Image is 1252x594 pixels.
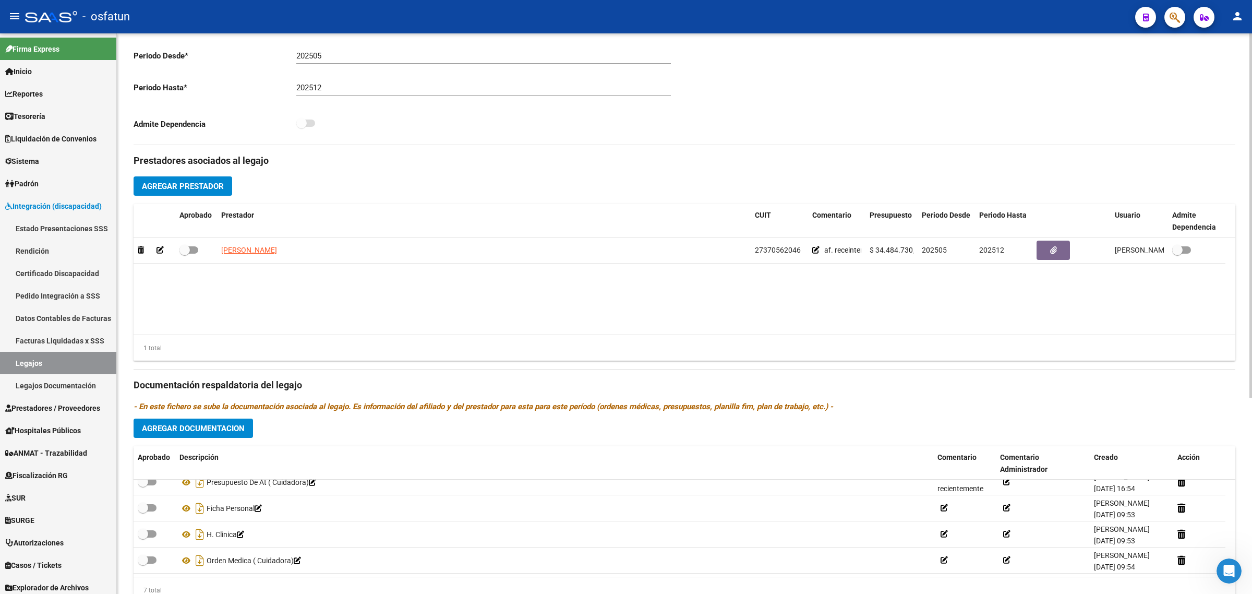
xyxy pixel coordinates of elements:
[1094,525,1150,533] span: [PERSON_NAME]
[175,446,933,481] datatable-header-cell: Descripción
[179,552,929,569] div: Orden Medica ( Cuidadora)
[134,419,253,438] button: Agregar Documentacion
[1231,10,1244,22] mat-icon: person
[134,402,833,411] i: - En este fichero se sube la documentación asociada al legajo. Es información del afiliado y del ...
[1115,211,1140,219] span: Usuario
[5,492,26,504] span: SUR
[918,204,975,239] datatable-header-cell: Periodo Desde
[751,204,808,239] datatable-header-cell: CUIT
[134,378,1235,393] h3: Documentación respaldatoria del legajo
[1173,446,1225,481] datatable-header-cell: Acción
[134,50,296,62] p: Periodo Desde
[5,88,43,100] span: Reportes
[1094,537,1135,545] span: [DATE] 09:53
[134,176,232,196] button: Agregar Prestador
[138,453,170,461] span: Aprobado
[1000,453,1048,473] span: Comentario Administrador
[193,526,207,543] i: Descargar documento
[1090,446,1173,481] datatable-header-cell: Creado
[1177,453,1200,461] span: Acción
[5,470,68,481] span: Fiscalización RG
[1111,204,1168,239] datatable-header-cell: Usuario
[870,211,912,219] span: Presupuesto
[1094,510,1135,519] span: [DATE] 09:53
[937,473,983,505] span: Af. recientemente ado de Alta
[979,211,1027,219] span: Periodo Hasta
[5,133,97,145] span: Liquidación de Convenios
[1094,499,1150,507] span: [PERSON_NAME]
[179,474,929,491] div: Presupuesto De At ( Cuidadora)
[193,552,207,569] i: Descargar documento
[5,43,59,55] span: Firma Express
[5,156,39,167] span: Sistema
[217,204,751,239] datatable-header-cell: Prestador
[134,342,162,354] div: 1 total
[5,200,102,212] span: Integración (discapacidad)
[82,5,130,28] span: - osfatun
[1172,211,1216,231] span: Admite Dependencia
[975,204,1032,239] datatable-header-cell: Periodo Hasta
[870,246,923,254] span: $ 34.484.730,00
[179,453,219,461] span: Descripción
[1094,551,1150,560] span: [PERSON_NAME]
[142,182,224,191] span: Agregar Prestador
[221,246,277,254] span: [PERSON_NAME]
[193,474,207,491] i: Descargar documento
[922,246,947,254] span: 202505
[5,537,64,549] span: Autorizaciones
[996,446,1090,481] datatable-header-cell: Comentario Administrador
[1094,563,1135,571] span: [DATE] 09:54
[865,204,918,239] datatable-header-cell: Presupuesto
[5,178,39,189] span: Padrón
[134,118,296,130] p: Admite Dependencia
[134,446,175,481] datatable-header-cell: Aprobado
[5,425,81,436] span: Hospitales Públicos
[812,211,851,219] span: Comentario
[142,424,245,433] span: Agregar Documentacion
[179,500,929,517] div: Ficha Personal
[134,82,296,93] p: Periodo Hasta
[933,446,996,481] datatable-header-cell: Comentario
[5,447,87,459] span: ANMAT - Trazabilidad
[1217,559,1242,584] iframe: Intercom live chat
[1094,473,1150,481] span: [PERSON_NAME]
[808,204,865,239] datatable-header-cell: Comentario
[979,246,1004,254] span: 202512
[193,500,207,517] i: Descargar documento
[1094,453,1118,461] span: Creado
[1168,204,1225,239] datatable-header-cell: Admite Dependencia
[824,246,922,254] span: af. receintemente dado de alta
[5,66,32,77] span: Inicio
[175,204,217,239] datatable-header-cell: Aprobado
[937,453,977,461] span: Comentario
[221,211,254,219] span: Prestador
[5,582,89,593] span: Explorador de Archivos
[179,526,929,543] div: H. Clinica
[5,402,100,414] span: Prestadores / Proveedores
[755,211,771,219] span: CUIT
[134,153,1235,168] h3: Prestadores asociados al legajo
[5,111,45,122] span: Tesorería
[922,211,970,219] span: Periodo Desde
[5,515,34,526] span: SURGE
[1115,246,1197,254] span: [PERSON_NAME] [DATE]
[8,10,21,22] mat-icon: menu
[5,560,62,571] span: Casos / Tickets
[179,211,212,219] span: Aprobado
[1094,484,1135,493] span: [DATE] 16:54
[755,246,801,254] span: 27370562046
